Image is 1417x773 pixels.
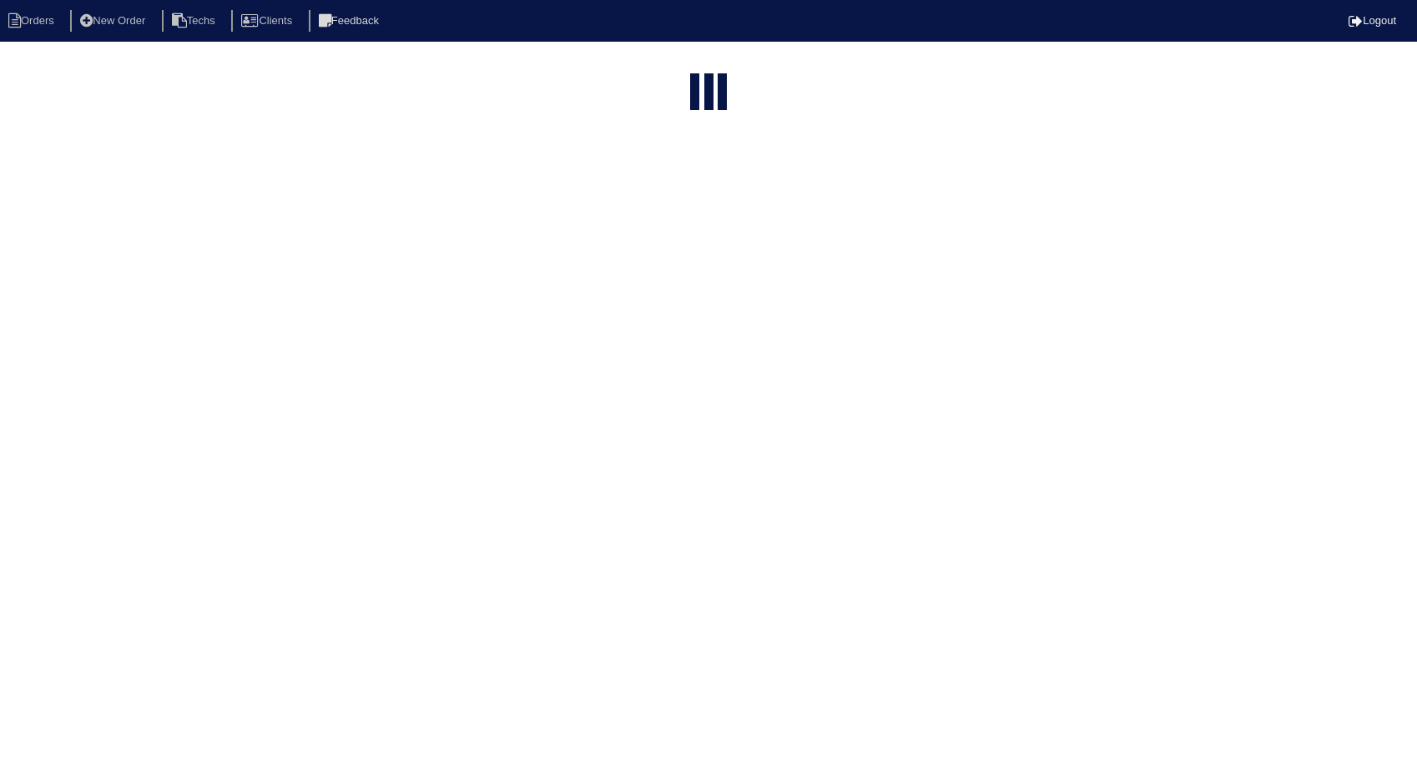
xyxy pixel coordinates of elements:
li: Clients [231,10,305,33]
a: New Order [70,14,159,27]
div: loading... [704,73,714,113]
a: Techs [162,14,229,27]
li: Feedback [309,10,392,33]
a: Clients [231,14,305,27]
li: Techs [162,10,229,33]
li: New Order [70,10,159,33]
a: Logout [1349,14,1396,27]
